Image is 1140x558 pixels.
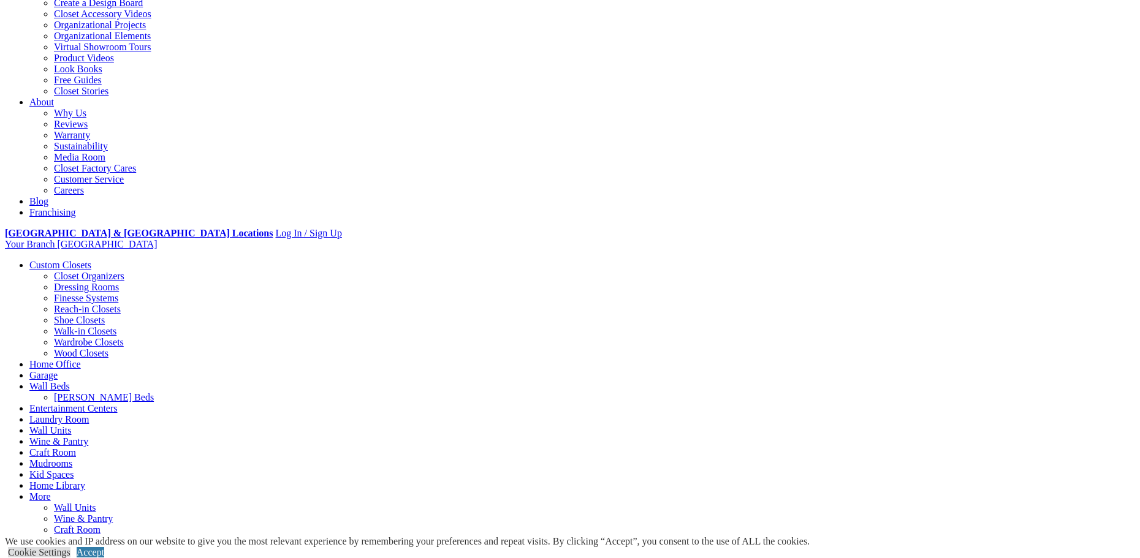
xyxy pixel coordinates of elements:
div: We use cookies and IP address on our website to give you the most relevant experience by remember... [5,536,810,547]
a: Closet Accessory Videos [54,9,151,19]
a: Virtual Showroom Tours [54,42,151,52]
a: Craft Room [54,524,101,535]
a: Shoe Closets [54,315,105,325]
a: Reach-in Closets [54,304,121,314]
a: Media Room [54,152,105,162]
a: Closet Factory Cares [54,163,136,173]
a: Franchising [29,207,76,217]
a: Product Videos [54,53,114,63]
a: Wine & Pantry [54,513,113,524]
a: Warranty [54,130,90,140]
a: Wardrobe Closets [54,337,124,347]
a: Wall Beds [29,381,70,391]
a: Mudrooms [29,458,72,469]
a: Look Books [54,64,102,74]
a: Careers [54,185,84,195]
a: Why Us [54,108,86,118]
a: Garage [29,370,58,380]
a: Closet Stories [54,86,108,96]
a: Home Office [29,359,81,369]
a: Customer Service [54,174,124,184]
a: Log In / Sign Up [275,228,341,238]
a: [PERSON_NAME] Beds [54,392,154,402]
span: [GEOGRAPHIC_DATA] [57,239,157,249]
a: Finesse Systems [54,293,118,303]
a: Walk-in Closets [54,326,116,336]
a: Laundry Room [29,414,89,424]
span: Your Branch [5,239,55,249]
a: Closet Organizers [54,271,124,281]
a: Sustainability [54,141,108,151]
a: Free Guides [54,75,102,85]
a: Wall Units [54,502,96,513]
a: [GEOGRAPHIC_DATA] & [GEOGRAPHIC_DATA] Locations [5,228,273,238]
a: Wine & Pantry [29,436,88,447]
a: Home Library [29,480,85,491]
a: Wall Units [29,425,71,435]
a: Craft Room [29,447,76,458]
a: Blog [29,196,48,206]
a: Kid Spaces [29,469,74,480]
a: Organizational Projects [54,20,146,30]
a: Accept [77,547,104,557]
a: Wood Closets [54,348,108,358]
a: Cookie Settings [8,547,70,557]
a: Entertainment Centers [29,403,118,413]
a: Your Branch [GEOGRAPHIC_DATA] [5,239,158,249]
a: Custom Closets [29,260,91,270]
a: More menu text will display only on big screen [29,491,51,502]
a: Organizational Elements [54,31,151,41]
a: About [29,97,54,107]
a: Mudrooms [54,535,97,546]
a: Reviews [54,119,88,129]
a: Dressing Rooms [54,282,119,292]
